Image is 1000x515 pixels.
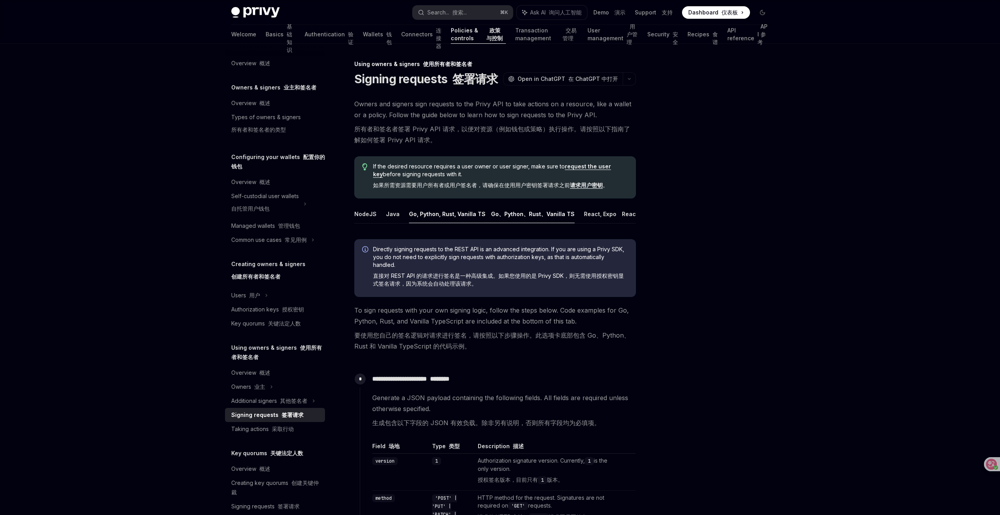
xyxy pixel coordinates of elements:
font: 常见用例 [285,236,307,243]
a: Signing requests 签署请求 [225,408,325,422]
font: 概述 [259,465,270,472]
a: Support 支持 [635,9,673,16]
a: Types of owners & signers所有者和签名者的类型 [225,110,325,140]
font: 描述 [513,443,524,449]
svg: Tip [362,163,368,170]
h5: Using owners & signers [231,343,325,362]
font: 签署请求 [452,72,498,86]
font: 钱包 [386,31,392,45]
font: 关键法定人数 [270,450,303,456]
a: 请求用户密钥 [570,182,603,189]
h5: Key quorums [231,449,303,458]
div: Overview [231,59,270,68]
font: 政策与控制 [486,27,503,41]
font: 如果所需资源需要用户所有者或用户签名者，请确保在使用用户密钥签署请求之前 。 [373,182,608,189]
font: 仪表板 [721,9,738,16]
font: 其他签名者 [280,397,307,404]
span: Generate a JSON payload containing the following fields. All fields are required unless otherwise... [372,392,636,431]
a: Dashboard 仪表板 [682,6,750,19]
div: Managed wallets [231,221,300,231]
font: 验证 [348,31,354,45]
span: Open in ChatGPT [518,75,618,83]
font: Go、Python、Rust、Vanilla TS [491,211,575,217]
span: Dashboard [688,9,738,16]
a: Overview 概述 [225,96,325,110]
a: Overview 概述 [225,175,325,189]
font: 管理钱包 [278,222,300,229]
div: Key quorums [231,319,301,328]
font: API 参考 [757,23,768,45]
a: Policies & controls 政策与控制 [451,25,506,44]
div: Self-custodial user wallets [231,191,299,216]
a: Demo 演示 [593,9,625,16]
button: React, Expo React、Expo [584,205,657,223]
div: Search... [427,8,467,17]
font: 在 ChatGPT 中打开 [568,75,618,82]
span: To sign requests with your own signing logic, follow the steps below. Code examples for Go, Pytho... [354,305,636,355]
button: Search... 搜索...⌘K [412,5,513,20]
font: 采取行动 [272,426,294,432]
font: 支持 [662,9,673,16]
th: Type [429,442,475,454]
h1: Signing requests [354,72,498,86]
div: Signing requests [231,410,304,420]
font: 所有者和签名者的类型 [231,126,286,133]
font: 用户管理 [627,23,637,45]
font: 生成包含以下字段的 JSON 有效负载。除非另有说明，否则所有字段均为必填项。 [372,419,600,427]
a: Overview 概述 [225,56,325,70]
font: 食谱 [712,31,718,45]
font: 直接对 REST API 的请求进行签名是一种高级集成。如果您使用的是 Privy SDK，则无需使用授权密钥显式签名请求，因为系统会自动处理该请求。 [373,272,624,287]
div: Common use cases [231,235,307,245]
font: 业主和签名者 [284,84,316,91]
div: Overview [231,464,270,474]
a: Key quorums 关键法定人数 [225,317,325,331]
div: Users [231,291,260,300]
a: Taking actions 采取行动 [225,422,325,436]
div: Overview [231,98,270,108]
font: 演示 [614,9,625,16]
a: Overview 概述 [225,462,325,476]
h5: Owners & signers [231,83,316,92]
div: Using owners & signers [354,60,636,68]
font: 类型 [449,443,460,449]
font: 创建所有者和签名者 [231,273,280,280]
font: 所有者和签名者签署 Privy API 请求，以便对资源（例如钱包或策略）执行操作。请按照以下指南了解如何签署 Privy API 请求。 [354,125,630,144]
th: Description [475,442,620,454]
code: version [372,457,398,465]
font: 询问人工智能 [549,9,582,16]
font: 关键法定人数 [268,320,301,327]
button: Java [386,205,400,223]
font: 自托管用户钱包 [231,205,270,212]
h5: Creating owners & signers [231,259,305,284]
span: Directly signing requests to the REST API is an advanced integration. If you are using a Privy SD... [373,245,628,291]
svg: Info [362,246,370,254]
font: 签署请求 [282,411,304,418]
a: Wallets 钱包 [363,25,392,44]
font: 签署请求 [278,503,300,510]
font: 授权密钥 [282,306,304,313]
a: Security 安全 [647,25,678,44]
code: 1 [432,457,441,465]
font: 交易管理 [562,27,577,41]
span: Owners and signers sign requests to the Privy API to take actions on a resource, like a wallet or... [354,98,636,148]
font: 概述 [259,179,270,185]
span: Ask AI [530,9,582,16]
a: Welcome [231,25,256,44]
font: 连接器 [436,27,441,49]
code: 1 [585,457,594,465]
div: Owners [231,382,265,392]
div: Authorization keys [231,305,304,314]
a: Signing requests 签署请求 [225,499,325,513]
a: Transaction management 交易管理 [515,25,579,44]
font: 概述 [259,60,270,66]
a: Authentication 验证 [305,25,354,44]
td: Authorization signature version. Currently, is the only version. [475,454,620,491]
button: NodeJS [354,205,377,223]
font: 场地 [389,443,400,449]
button: Go, Python, Rust, Vanilla TS Go、Python、Rust、Vanilla TS [409,205,575,223]
code: 'GET' [508,502,528,510]
div: Overview [231,368,270,377]
a: User management 用户管理 [587,25,638,44]
font: 使用所有者和签名者 [423,61,472,67]
a: Authorization keys 授权密钥 [225,302,325,317]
